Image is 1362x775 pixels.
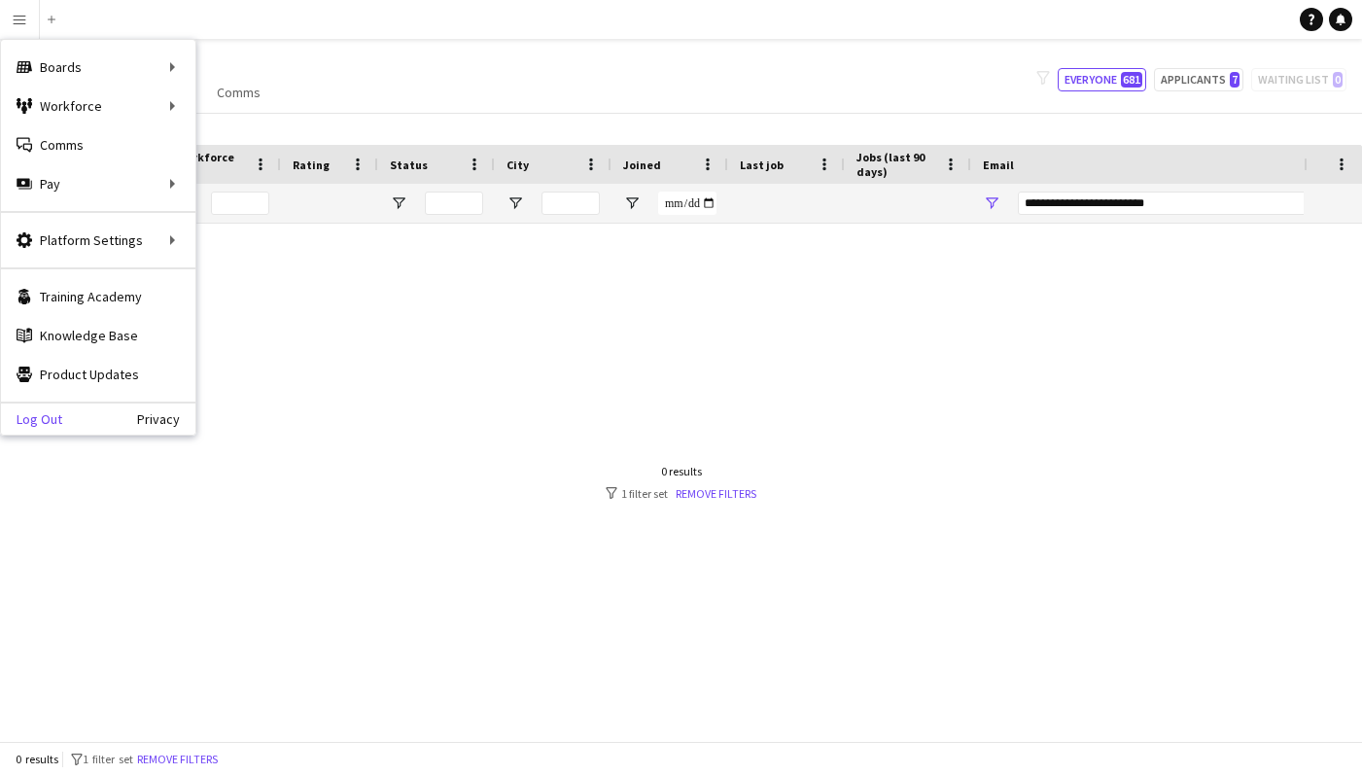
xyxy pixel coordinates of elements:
[1230,72,1240,88] span: 7
[1,125,195,164] a: Comms
[1,316,195,355] a: Knowledge Base
[176,150,246,179] span: Workforce ID
[83,752,133,766] span: 1 filter set
[425,192,483,215] input: Status Filter Input
[1,221,195,260] div: Platform Settings
[293,158,330,172] span: Rating
[1058,68,1146,91] button: Everyone681
[676,486,756,501] a: Remove filters
[1,411,62,427] a: Log Out
[217,84,261,101] span: Comms
[506,194,524,212] button: Open Filter Menu
[390,194,407,212] button: Open Filter Menu
[506,158,529,172] span: City
[606,464,756,478] div: 0 results
[541,192,600,215] input: City Filter Input
[1,48,195,87] div: Boards
[1018,192,1348,215] input: Email Filter Input
[1154,68,1243,91] button: Applicants7
[983,158,1014,172] span: Email
[1,87,195,125] div: Workforce
[623,158,661,172] span: Joined
[133,749,222,770] button: Remove filters
[1,164,195,203] div: Pay
[211,192,269,215] input: Workforce ID Filter Input
[740,158,784,172] span: Last job
[983,194,1000,212] button: Open Filter Menu
[1,355,195,394] a: Product Updates
[658,192,716,215] input: Joined Filter Input
[1121,72,1142,88] span: 681
[137,411,195,427] a: Privacy
[1,277,195,316] a: Training Academy
[856,150,936,179] span: Jobs (last 90 days)
[209,80,268,105] a: Comms
[390,158,428,172] span: Status
[606,486,756,501] div: 1 filter set
[623,194,641,212] button: Open Filter Menu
